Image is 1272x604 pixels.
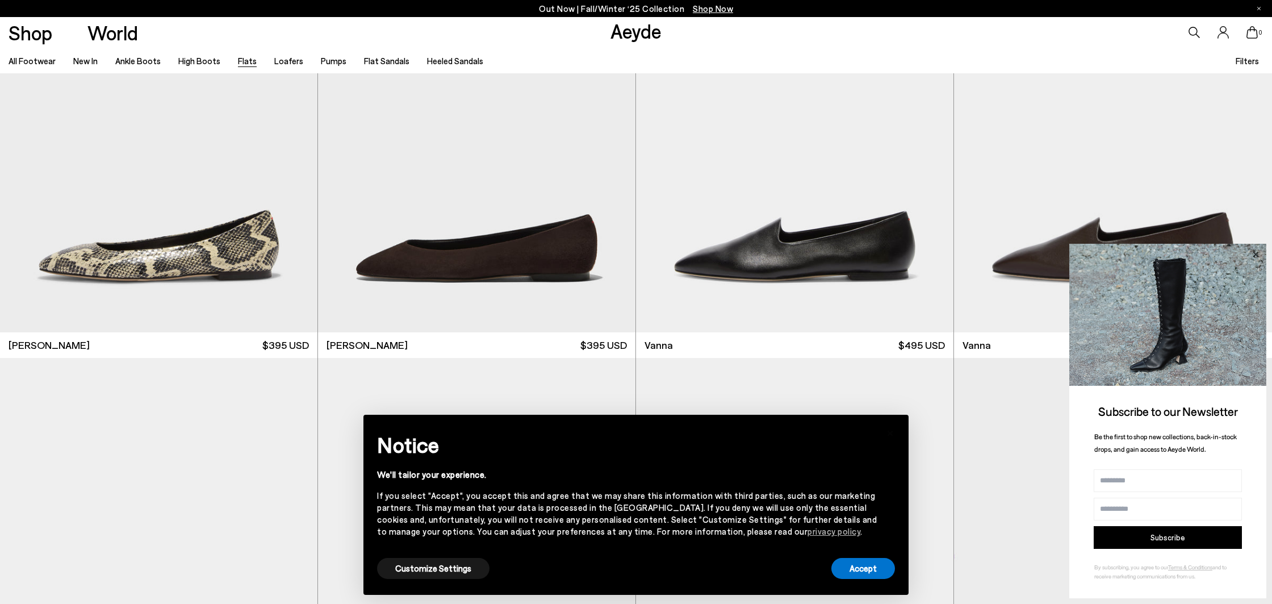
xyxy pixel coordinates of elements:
[1069,244,1266,386] img: 2a6287a1333c9a56320fd6e7b3c4a9a9.jpg
[262,338,309,352] span: $395 USD
[645,338,673,352] span: Vanna
[539,2,733,16] p: Out Now | Fall/Winter ‘25 Collection
[1246,26,1258,39] a: 0
[318,332,635,358] a: [PERSON_NAME] $395 USD
[377,469,877,481] div: We'll tailor your experience.
[377,490,877,538] div: If you select "Accept", you accept this and agree that we may share this information with third p...
[1094,526,1242,549] button: Subscribe
[115,56,161,66] a: Ankle Boots
[898,338,945,352] span: $495 USD
[9,23,52,43] a: Shop
[580,338,627,352] span: $395 USD
[327,338,408,352] span: [PERSON_NAME]
[877,418,904,445] button: Close this notice
[274,56,303,66] a: Loafers
[693,3,733,14] span: Navigate to /collections/new-in
[1258,30,1263,36] span: 0
[321,56,346,66] a: Pumps
[9,56,56,66] a: All Footwear
[73,56,98,66] a: New In
[1098,404,1238,418] span: Subscribe to our Newsletter
[831,558,895,579] button: Accept
[238,56,257,66] a: Flats
[963,338,991,352] span: Vanna
[954,332,1272,358] a: Vanna $495 USD
[1236,56,1259,66] span: Filters
[886,423,894,440] span: ×
[1094,432,1237,453] span: Be the first to shop new collections, back-in-stock drops, and gain access to Aeyde World.
[377,430,877,460] h2: Notice
[636,332,953,358] a: Vanna $495 USD
[377,558,489,579] button: Customize Settings
[364,56,409,66] a: Flat Sandals
[610,19,662,43] a: Aeyde
[427,56,483,66] a: Heeled Sandals
[1094,564,1168,570] span: By subscribing, you agree to our
[9,338,90,352] span: [PERSON_NAME]
[178,56,220,66] a: High Boots
[1168,564,1212,570] a: Terms & Conditions
[807,526,860,536] a: privacy policy
[87,23,138,43] a: World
